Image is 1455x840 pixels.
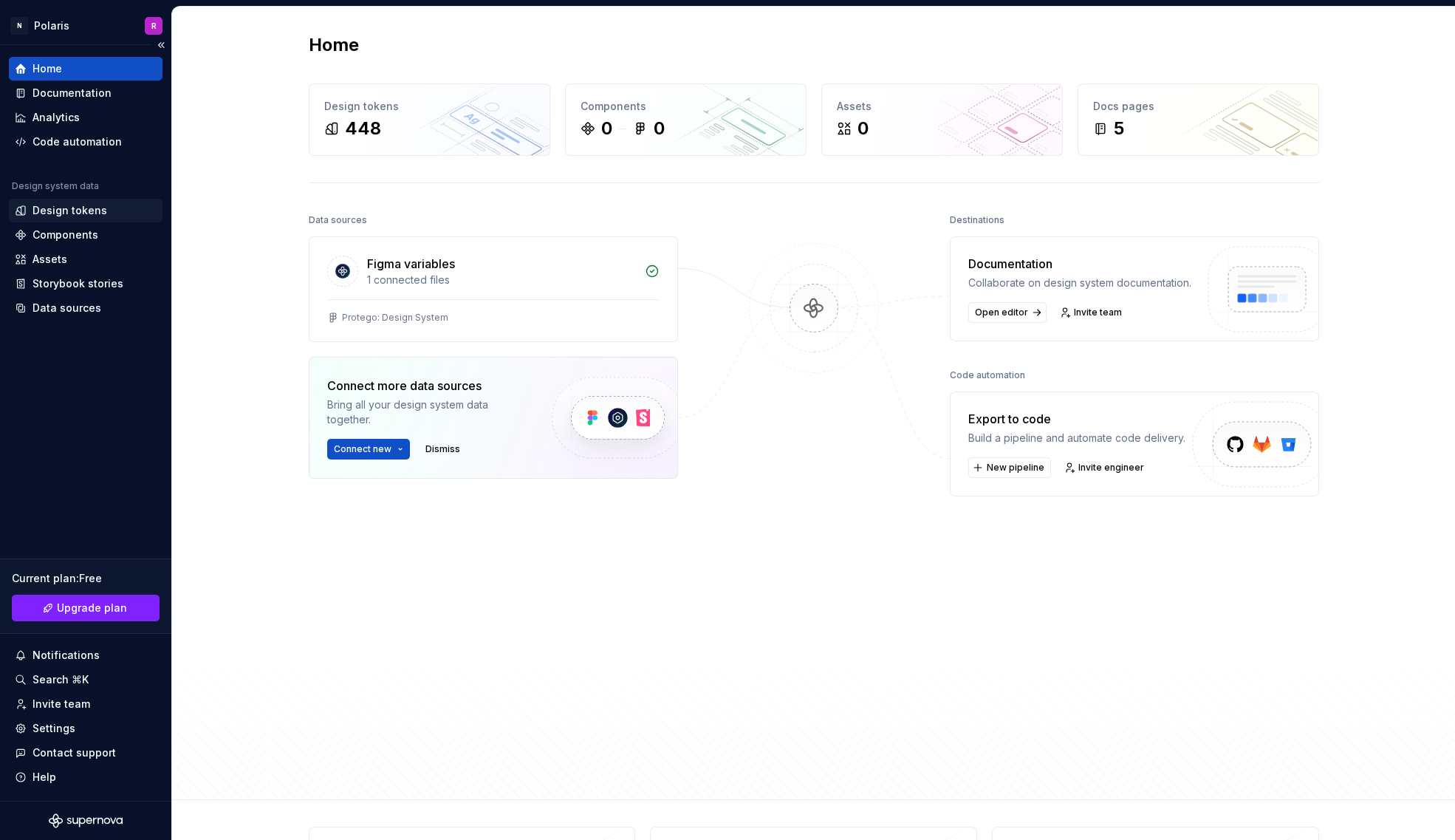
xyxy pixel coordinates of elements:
div: Documentation [968,255,1191,273]
a: Code automation [9,130,162,154]
div: Notifications [32,648,100,663]
a: Assets [9,247,162,271]
span: Dismiss [425,443,460,455]
div: Build a pipeline and automate code delivery. [968,431,1185,445]
div: Storybook stories [32,276,123,291]
div: Design tokens [324,99,535,114]
div: Code automation [32,134,122,149]
div: Polaris [34,18,69,33]
div: 448 [345,117,381,140]
div: Bring all your design system data together. [327,397,527,427]
a: Design tokens [9,199,162,222]
div: Invite team [32,697,90,711]
div: Home [32,61,62,76]
a: Upgrade plan [12,595,160,621]
a: Documentation [9,81,162,105]
h2: Home [309,33,359,57]
div: Contact support [32,745,116,760]
span: Open editor [975,307,1028,318]
a: Storybook stories [9,272,162,296]
svg: Supernova Logo [49,813,123,828]
span: New pipeline [987,462,1044,474]
a: Docs pages5 [1078,83,1319,156]
a: Analytics [9,106,162,129]
button: New pipeline [968,457,1051,478]
div: Design tokens [32,203,107,218]
a: Home [9,57,162,81]
button: Dismiss [419,439,467,460]
div: Settings [32,721,75,736]
button: Notifications [9,643,162,667]
div: 0 [601,117,612,140]
a: Open editor [968,302,1047,323]
div: Assets [837,99,1047,114]
a: Components [9,223,162,247]
div: Design system data [12,180,99,192]
div: 5 [1114,117,1124,140]
button: Connect new [327,439,410,460]
span: Invite team [1074,307,1122,318]
a: Data sources [9,296,162,320]
a: Assets0 [821,83,1063,156]
a: Design tokens448 [309,83,550,156]
div: Protego: Design System [342,312,448,324]
div: Help [32,770,56,785]
div: R [151,20,157,32]
span: Upgrade plan [57,601,127,615]
div: Components [581,99,791,114]
a: Invite team [9,692,162,716]
span: Connect new [334,443,391,455]
div: Code automation [950,365,1025,386]
a: Settings [9,717,162,740]
a: Invite engineer [1060,457,1151,478]
div: Data sources [32,301,101,315]
div: Figma variables [367,255,455,273]
div: N [10,17,28,35]
button: Contact support [9,741,162,765]
div: 1 connected files [367,273,636,287]
div: Docs pages [1093,99,1304,114]
button: Collapse sidebar [151,35,171,55]
div: Components [32,228,98,242]
div: Export to code [968,410,1185,428]
div: Analytics [32,110,80,125]
div: Destinations [950,210,1004,231]
button: NPolarisR [3,10,168,41]
a: Invite team [1055,302,1129,323]
button: Help [9,765,162,789]
a: Components00 [565,83,807,156]
div: Data sources [309,210,367,231]
a: Figma variables1 connected filesProtego: Design System [309,236,678,342]
div: Current plan : Free [12,571,160,586]
button: Search ⌘K [9,668,162,692]
div: Assets [32,252,67,267]
div: Documentation [32,86,112,100]
div: Search ⌘K [32,672,89,687]
div: 0 [654,117,665,140]
div: Connect more data sources [327,377,527,395]
div: Collaborate on design system documentation. [968,276,1191,290]
div: 0 [857,117,869,140]
span: Invite engineer [1078,462,1144,474]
